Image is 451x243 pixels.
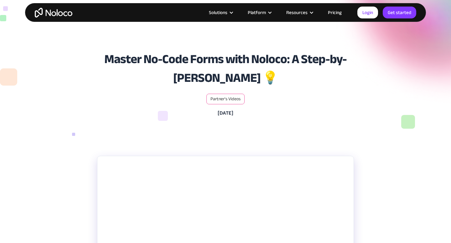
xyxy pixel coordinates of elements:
[35,8,72,17] a: home
[240,8,278,17] div: Platform
[383,7,416,18] a: Get started
[201,8,240,17] div: Solutions
[357,7,378,18] a: Login
[320,8,350,17] a: Pricing
[278,8,320,17] div: Resources
[218,109,233,117] h6: [DATE]
[209,8,227,17] div: Solutions
[248,8,266,17] div: Platform
[64,50,387,87] h1: Master No-Code Forms with Noloco: A Step-by-[PERSON_NAME] 💡
[286,8,308,17] div: Resources
[210,97,241,102] a: Partner's Videos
